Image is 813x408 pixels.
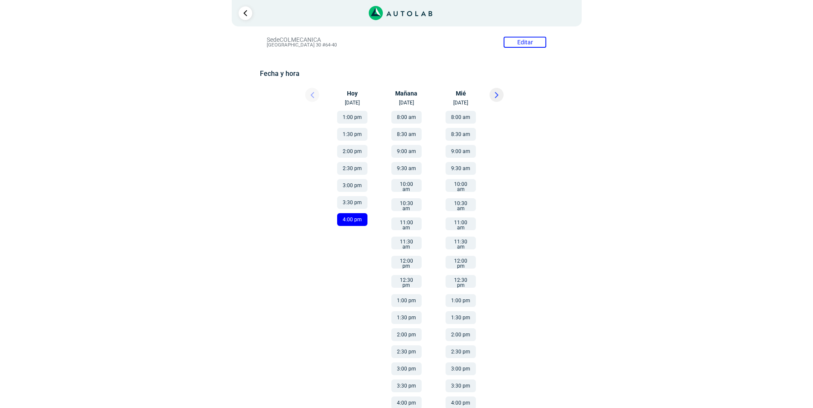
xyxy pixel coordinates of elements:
button: 1:30 pm [446,311,476,324]
button: 12:00 pm [391,256,422,269]
button: 3:30 pm [391,379,422,392]
button: 8:00 am [391,111,422,124]
button: 1:00 pm [337,111,367,124]
button: 10:30 am [446,198,476,211]
button: 11:00 am [446,217,476,230]
button: 11:00 am [391,217,422,230]
button: 1:00 pm [391,294,422,307]
button: 3:30 pm [337,196,367,209]
button: 12:30 pm [446,275,476,288]
button: 10:00 am [391,179,422,192]
button: 11:30 am [391,237,422,249]
button: 8:30 am [391,128,422,141]
button: 9:00 am [446,145,476,158]
button: 3:00 pm [446,362,476,375]
button: 9:30 am [446,162,476,175]
button: 2:00 pm [446,328,476,341]
button: 4:00 pm [337,213,367,226]
button: 2:30 pm [446,345,476,358]
button: 10:00 am [446,179,476,192]
button: 9:00 am [391,145,422,158]
button: 1:30 pm [337,128,367,141]
h5: Fecha y hora [260,69,553,78]
button: 3:00 pm [391,362,422,375]
a: Link al sitio de autolab [369,9,432,17]
button: 3:30 pm [446,379,476,392]
a: Ir al paso anterior [239,6,252,20]
button: 12:00 pm [446,256,476,269]
button: 2:00 pm [391,328,422,341]
button: 1:00 pm [446,294,476,307]
button: 2:30 pm [337,162,367,175]
button: 8:30 am [446,128,476,141]
button: 11:30 am [446,237,476,249]
button: 2:30 pm [391,345,422,358]
button: 1:30 pm [391,311,422,324]
button: 8:00 am [446,111,476,124]
button: 2:00 pm [337,145,367,158]
button: 9:30 am [391,162,422,175]
button: 10:30 am [391,198,422,211]
button: 3:00 pm [337,179,367,192]
button: 12:30 pm [391,275,422,288]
